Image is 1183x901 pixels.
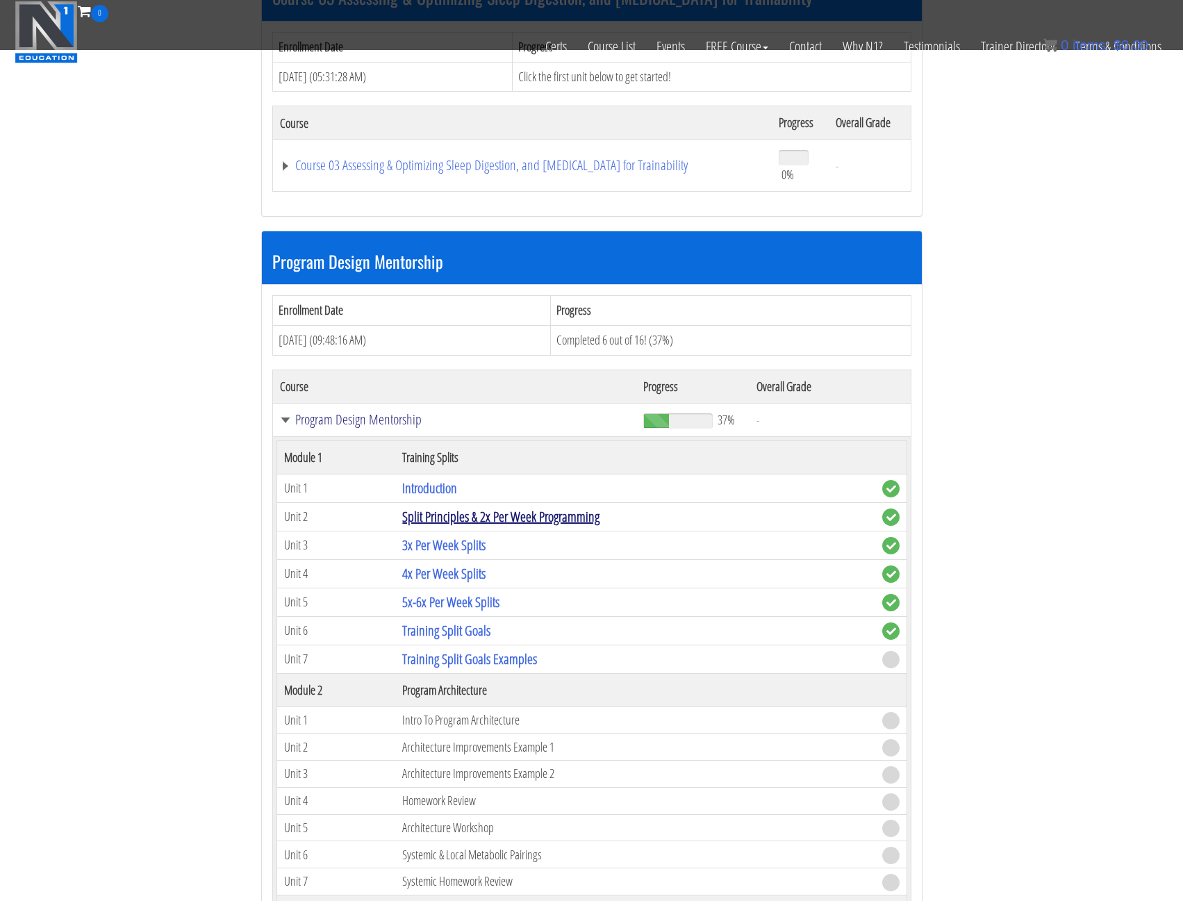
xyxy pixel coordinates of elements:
a: 4x Per Week Splits [402,564,486,583]
td: [DATE] (05:31:28 AM) [272,62,513,92]
span: $ [1114,38,1121,53]
td: Unit 3 [276,531,395,559]
span: 0 [91,5,108,22]
a: 0 [78,1,108,20]
td: Systemic Homework Review [395,868,875,895]
img: n1-education [15,1,78,63]
a: Trainer Directory [970,22,1065,71]
td: Architecture Improvements Example 1 [395,734,875,761]
td: Unit 2 [276,734,395,761]
a: Program Design Mentorship [280,413,629,427]
th: Enrollment Date [272,296,551,326]
td: Unit 5 [276,588,395,616]
th: Overall Grade [829,106,911,140]
a: 3x Per Week Splits [402,536,486,554]
a: Contact [779,22,832,71]
a: Training Split Goals [402,621,490,640]
a: Why N1? [832,22,893,71]
span: 0 [1061,38,1068,53]
bdi: 0.00 [1114,38,1148,53]
th: Module 1 [276,440,395,474]
span: complete [882,480,900,497]
td: - [750,403,911,436]
td: Unit 4 [276,787,395,814]
td: Unit 7 [276,868,395,895]
td: Completed 6 out of 16! (37%) [551,325,911,355]
td: Unit 7 [276,645,395,673]
td: Unit 2 [276,502,395,531]
a: Introduction [402,479,457,497]
th: Progress [636,370,750,403]
td: Unit 4 [276,559,395,588]
a: Terms & Conditions [1065,22,1172,71]
td: Unit 6 [276,841,395,868]
td: - [829,140,911,192]
span: 37% [718,412,735,427]
th: Progress [772,106,829,140]
th: Program Architecture [395,673,875,706]
a: Events [646,22,695,71]
td: Systemic & Local Metabolic Pairings [395,841,875,868]
a: Course List [577,22,646,71]
span: complete [882,594,900,611]
h3: Program Design Mentorship [272,252,911,270]
th: Course [272,370,636,403]
td: Homework Review [395,787,875,814]
span: complete [882,565,900,583]
td: Unit 6 [276,616,395,645]
a: Certs [535,22,577,71]
span: complete [882,537,900,554]
a: 5x-6x Per Week Splits [402,593,499,611]
a: Course 03 Assessing & Optimizing Sleep Digestion, and [MEDICAL_DATA] for Trainability [280,158,765,172]
img: icon11.png [1043,38,1057,52]
td: Architecture Improvements Example 2 [395,761,875,788]
th: Progress [551,296,911,326]
a: FREE Course [695,22,779,71]
a: 0 items: $0.00 [1043,38,1148,53]
a: Split Principles & 2x Per Week Programming [402,507,599,526]
span: complete [882,622,900,640]
a: Testimonials [893,22,970,71]
td: Architecture Workshop [395,814,875,841]
td: Click the first unit below to get started! [513,62,911,92]
td: [DATE] (09:48:16 AM) [272,325,551,355]
td: Intro To Program Architecture [395,706,875,734]
td: Unit 3 [276,761,395,788]
span: complete [882,509,900,526]
span: items: [1073,38,1109,53]
td: Unit 1 [276,474,395,502]
td: Unit 1 [276,706,395,734]
a: Training Split Goals Examples [402,650,537,668]
th: Training Splits [395,440,875,474]
td: Unit 5 [276,814,395,841]
th: Module 2 [276,673,395,706]
th: Overall Grade [750,370,911,403]
span: 0% [781,167,794,182]
th: Course [272,106,772,140]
